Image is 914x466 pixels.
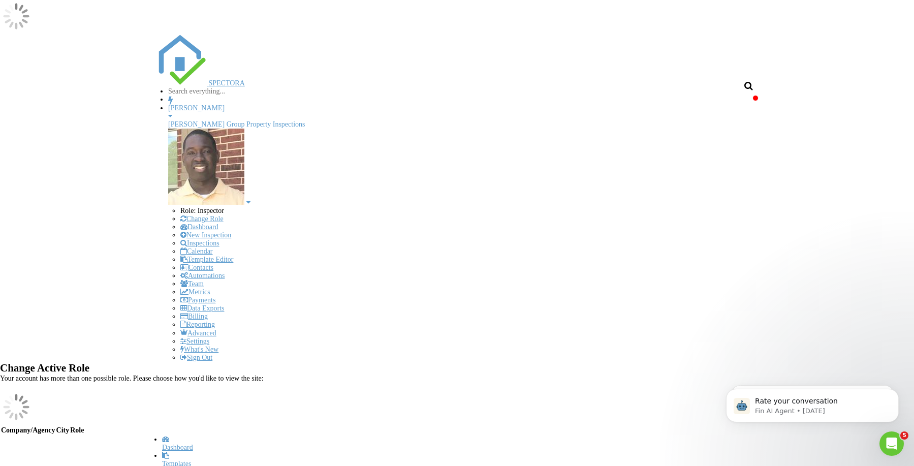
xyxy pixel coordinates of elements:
[711,367,914,439] iframe: Intercom notifications message
[1,426,55,434] th: Company/Agency
[180,223,218,231] a: Dashboard
[162,436,764,452] a: Dashboard
[900,431,908,440] span: 5
[180,247,213,255] a: Calendar
[180,264,213,271] a: Contacts
[180,346,218,353] a: What's New
[168,87,254,96] input: Search everything...
[168,120,758,129] div: Smith Group Property Inspections
[180,296,215,304] a: Payments
[70,426,84,434] th: Role
[180,329,216,337] a: Advanced
[168,129,244,205] img: pic_2.jpg
[180,215,224,223] a: Change Role
[180,256,233,263] a: Template Editor
[180,354,212,361] a: Sign Out
[879,431,904,456] iframe: Intercom live chat
[180,239,219,247] a: Inspections
[168,104,758,112] div: [PERSON_NAME]
[180,272,225,279] a: Automations
[180,280,204,288] a: Team
[180,313,208,320] a: Billing
[180,337,209,345] a: Settings
[180,304,224,312] a: Data Exports
[156,35,207,85] img: The Best Home Inspection Software - Spectora
[56,426,70,434] th: City
[180,321,215,328] a: Reporting
[162,444,764,452] div: Dashboard
[180,231,231,239] a: New Inspection
[180,207,224,214] span: Role: Inspector
[180,288,210,296] a: Metrics
[209,79,245,87] span: SPECTORA
[156,79,245,87] a: SPECTORA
